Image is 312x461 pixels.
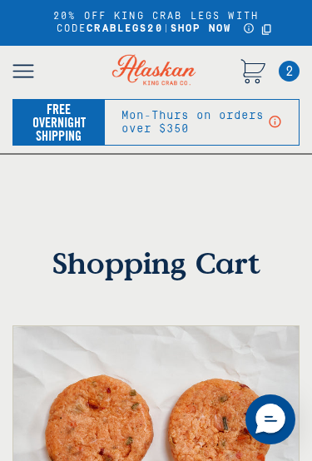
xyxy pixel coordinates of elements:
div: Messenger Dummy Widget [245,394,295,444]
a: SHOP NOW [171,23,231,34]
div: 20% OFF KING CRAB LEGS WITH CODE | [12,11,300,36]
a: Announcement Bar Modal [243,23,255,34]
span: 2 [279,61,300,82]
div: Mon-Thurs on orders over $350 [121,109,267,136]
h1: Shopping Cart [12,245,300,280]
a: Cart [279,61,300,82]
a: Cart [240,59,265,87]
img: open mobile menu [12,64,34,77]
img: Alaskan King Crab Co. logo [98,41,210,99]
div: Free Overnight Shipping [22,102,96,142]
strong: CRABLEGS20 [87,23,162,34]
